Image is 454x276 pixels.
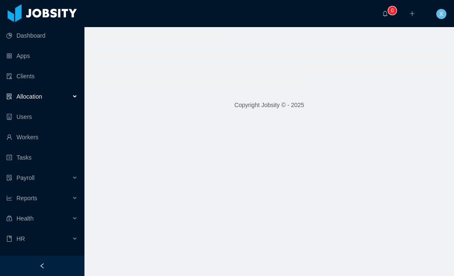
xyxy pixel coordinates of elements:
i: icon: bell [382,11,388,17]
i: icon: book [6,236,12,242]
span: Payroll [16,174,35,181]
a: icon: userWorkers [6,129,78,146]
i: icon: file-protect [6,175,12,181]
i: icon: plus [409,11,415,17]
span: HR [16,235,25,242]
i: icon: line-chart [6,195,12,201]
a: icon: pie-chartDashboard [6,27,78,44]
span: X [439,9,443,19]
footer: Copyright Jobsity © - 2025 [84,91,454,120]
a: icon: auditClients [6,68,78,85]
a: icon: profileTasks [6,149,78,166]
span: Reports [16,195,37,201]
i: icon: solution [6,94,12,99]
span: Allocation [16,93,42,100]
span: Health [16,215,33,222]
sup: 0 [388,6,397,15]
i: icon: medicine-box [6,215,12,221]
a: icon: robotUsers [6,108,78,125]
a: icon: appstoreApps [6,47,78,64]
